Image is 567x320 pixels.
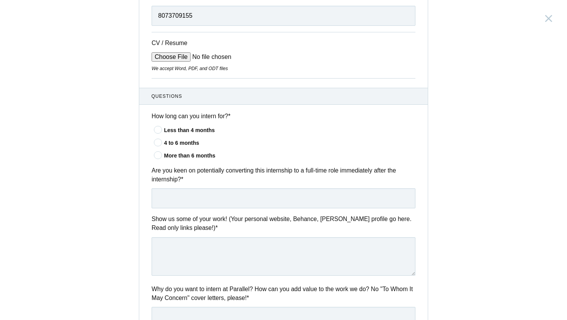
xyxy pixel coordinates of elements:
[164,152,415,160] div: More than 6 months
[152,65,415,72] div: We accept Word, PDF, and ODT files
[152,166,415,184] label: Are you keen on potentially converting this internship to a full-time role immediately after the ...
[152,112,415,121] label: How long can you intern for?
[164,139,415,147] div: 4 to 6 months
[152,93,416,100] span: Questions
[152,39,209,47] label: CV / Resume
[164,126,415,134] div: Less than 4 months
[152,285,415,303] label: Why do you want to intern at Parallel? How can you add value to the work we do? No "To Whom It Ma...
[152,214,415,233] label: Show us some of your work! (Your personal website, Behance, [PERSON_NAME] profile go here. Read o...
